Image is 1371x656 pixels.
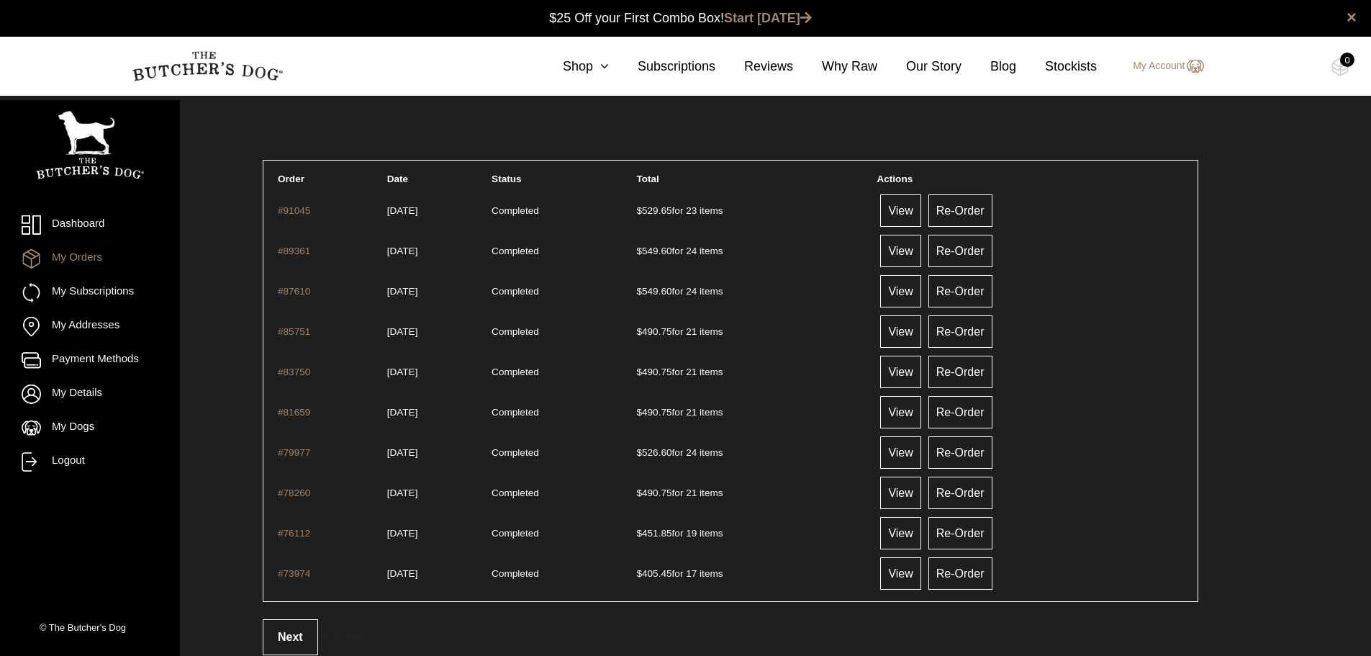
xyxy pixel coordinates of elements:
[630,191,869,230] td: for 23 items
[636,367,642,377] span: $
[877,57,961,76] a: Our Story
[1016,57,1097,76] a: Stockists
[22,351,158,370] a: Payment Methods
[278,407,310,418] a: #81659
[36,111,144,179] img: TBD_Portrait_Logo_White.png
[278,367,310,377] a: #83750
[387,487,418,498] time: [DATE]
[880,517,920,549] a: View
[636,407,642,418] span: $
[278,487,310,498] a: #78260
[387,205,418,216] time: [DATE]
[486,312,629,351] td: Completed
[630,231,869,270] td: for 24 items
[534,57,609,76] a: Shop
[1347,9,1357,26] a: close
[1118,58,1203,75] a: My Account
[880,235,920,267] a: View
[636,568,642,579] span: $
[636,528,642,539] span: $
[278,447,310,458] a: #79977
[636,326,642,337] span: $
[278,568,310,579] a: #73974
[492,174,522,184] span: Status
[486,554,629,593] td: Completed
[1331,58,1349,76] img: TBD_Cart-Empty.png
[278,174,304,184] span: Order
[636,528,671,539] span: 451.85
[278,326,310,337] a: #85751
[22,249,158,269] a: My Orders
[961,57,1016,76] a: Blog
[636,487,642,498] span: $
[22,283,158,302] a: My Subscriptions
[278,286,310,297] a: #87610
[928,396,992,428] a: Re-Order
[22,452,158,472] a: Logout
[636,246,671,256] span: 549.60
[486,191,629,230] td: Completed
[724,11,812,25] a: Start [DATE]
[880,275,920,307] a: View
[880,436,920,469] a: View
[928,517,992,549] a: Re-Order
[636,487,671,498] span: 490.75
[22,215,158,235] a: Dashboard
[630,352,869,391] td: for 21 items
[22,385,158,404] a: My Details
[636,286,642,297] span: $
[636,205,642,216] span: $
[636,367,671,377] span: 490.75
[387,174,408,184] span: Date
[387,407,418,418] time: [DATE]
[609,57,715,76] a: Subscriptions
[630,473,869,512] td: for 21 items
[636,286,671,297] span: 549.60
[880,396,920,428] a: View
[793,57,877,76] a: Why Raw
[636,568,671,579] span: 405.45
[263,619,318,655] a: Next
[880,315,920,348] a: View
[880,356,920,388] a: View
[636,447,642,458] span: $
[928,275,992,307] a: Re-Order
[636,326,671,337] span: 490.75
[630,312,869,351] td: for 21 items
[387,367,418,377] time: [DATE]
[928,436,992,469] a: Re-Order
[486,433,629,472] td: Completed
[880,194,920,227] a: View
[928,356,992,388] a: Re-Order
[387,447,418,458] time: [DATE]
[877,174,913,184] span: Actions
[636,246,642,256] span: $
[278,528,310,539] a: #76112
[928,194,992,227] a: Re-Order
[880,557,920,590] a: View
[22,418,158,438] a: My Dogs
[928,557,992,590] a: Re-Order
[630,392,869,431] td: for 21 items
[630,433,869,472] td: for 24 items
[636,174,659,184] span: Total
[928,235,992,267] a: Re-Order
[1340,53,1354,67] div: 0
[263,619,1198,655] div: .is-active
[387,326,418,337] time: [DATE]
[486,392,629,431] td: Completed
[387,568,418,579] time: [DATE]
[715,57,793,76] a: Reviews
[278,205,310,216] a: #91045
[486,352,629,391] td: Completed
[636,407,671,418] span: 490.75
[630,554,869,593] td: for 17 items
[387,528,418,539] time: [DATE]
[486,271,629,310] td: Completed
[486,231,629,270] td: Completed
[387,286,418,297] time: [DATE]
[630,513,869,552] td: for 19 items
[636,447,671,458] span: 526.60
[630,271,869,310] td: for 24 items
[636,205,671,216] span: 529.65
